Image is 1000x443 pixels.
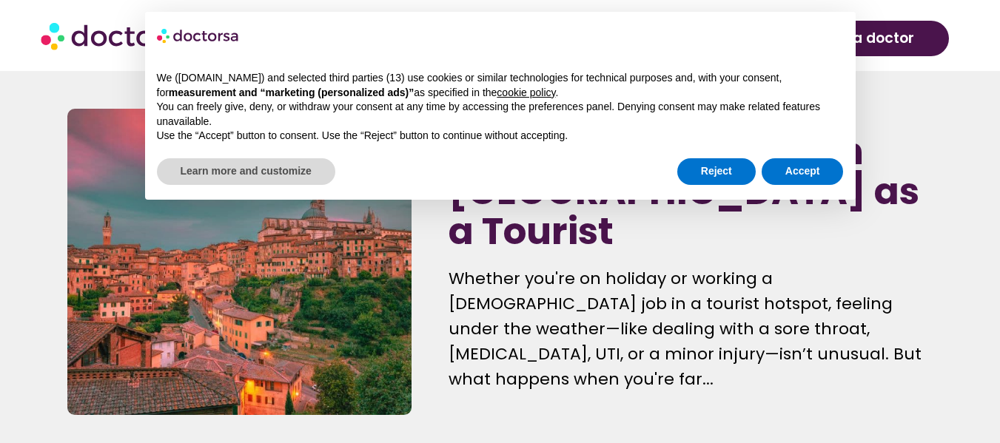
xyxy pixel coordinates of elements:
[790,21,949,56] a: see a doctor
[449,132,933,251] h1: How to See a Doctor in [GEOGRAPHIC_DATA] as a Tourist
[169,87,414,98] strong: measurement and “marketing (personalized ads)”
[677,158,756,185] button: Reject
[157,24,240,47] img: logo
[825,27,914,50] span: see a doctor
[157,129,844,143] p: Use the “Accept” button to consent. Use the “Reject” button to continue without accepting.
[157,158,335,185] button: Learn more and customize
[67,109,412,415] img: how to see a doctor in italy as a tourist
[497,87,555,98] a: cookie policy
[449,266,933,392] div: Whether you're on holiday or working a [DEMOGRAPHIC_DATA] job in a tourist hotspot, feeling under...
[157,71,844,100] p: We ([DOMAIN_NAME]) and selected third parties (13) use cookies or similar technologies for techni...
[762,158,844,185] button: Accept
[157,100,844,129] p: You can freely give, deny, or withdraw your consent at any time by accessing the preferences pane...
